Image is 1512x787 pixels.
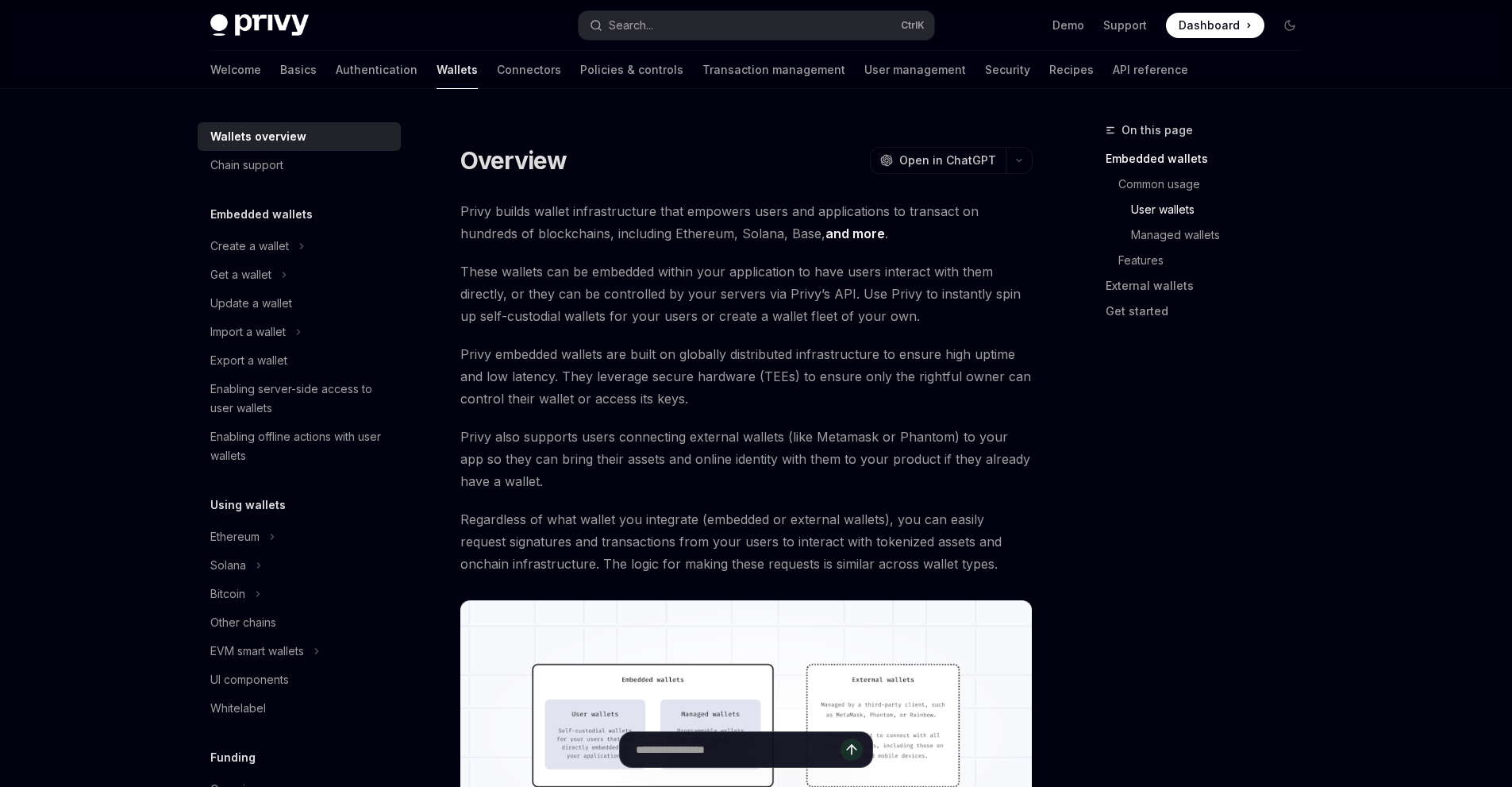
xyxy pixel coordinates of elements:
span: Privy builds wallet infrastructure that empowers users and applications to transact on hundreds o... [460,200,1033,245]
span: Open in ChatGPT [899,152,996,168]
div: Search... [609,16,653,35]
a: Get started [1106,299,1315,324]
button: Send message [841,739,863,761]
h1: Overview [460,146,567,175]
div: Ethereum [210,527,260,546]
a: User management [864,51,966,89]
a: Features [1118,248,1315,273]
a: User wallets [1131,197,1315,222]
a: Transaction management [702,51,845,89]
a: Dashboard [1166,13,1264,38]
a: Welcome [210,51,261,89]
span: On this page [1121,121,1193,140]
a: Wallets overview [198,122,401,151]
a: Recipes [1049,51,1094,89]
a: Connectors [497,51,561,89]
div: EVM smart wallets [210,642,304,661]
a: Enabling offline actions with user wallets [198,422,401,470]
span: Regardless of what wallet you integrate (embedded or external wallets), you can easily request si... [460,508,1033,575]
div: Solana [210,556,246,575]
a: API reference [1113,51,1188,89]
div: Get a wallet [210,265,271,284]
img: dark logo [210,14,309,37]
div: Whitelabel [210,699,266,718]
a: Demo [1052,17,1084,33]
div: Bitcoin [210,584,245,604]
a: Support [1103,17,1147,33]
span: Dashboard [1179,17,1240,33]
a: Wallets [437,51,478,89]
a: Authentication [336,51,417,89]
div: Update a wallet [210,294,292,313]
div: Other chains [210,613,276,632]
a: Chain support [198,151,401,179]
div: Wallets overview [210,127,306,146]
div: Enabling offline actions with user wallets [210,427,391,465]
a: Update a wallet [198,289,401,318]
a: Enabling server-side access to user wallets [198,375,401,422]
div: UI components [210,670,289,689]
a: Other chains [198,608,401,637]
a: Policies & controls [580,51,683,89]
h5: Funding [210,748,256,767]
a: Basics [280,51,317,89]
span: Privy embedded wallets are built on globally distributed infrastructure to ensure high uptime and... [460,343,1033,410]
a: Security [985,51,1030,89]
div: Enabling server-side access to user wallets [210,380,391,418]
div: Export a wallet [210,351,287,370]
div: Chain support [210,156,283,175]
h5: Using wallets [210,496,286,515]
button: Toggle dark mode [1277,13,1302,38]
span: Ctrl K [901,19,925,32]
div: Create a wallet [210,237,289,256]
button: Open in ChatGPT [870,147,1006,174]
span: Privy also supports users connecting external wallets (like Metamask or Phantom) to your app so t... [460,426,1033,492]
a: Embedded wallets [1106,146,1315,172]
h5: Embedded wallets [210,205,313,224]
a: Common usage [1118,172,1315,197]
span: These wallets can be embedded within your application to have users interact with them directly, ... [460,260,1033,327]
div: Import a wallet [210,322,286,341]
a: UI components [198,665,401,694]
a: Whitelabel [198,694,401,723]
a: and more [825,226,885,242]
a: Export a wallet [198,346,401,375]
a: External wallets [1106,273,1315,299]
button: Search...CtrlK [579,11,934,40]
a: Managed wallets [1131,222,1315,248]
